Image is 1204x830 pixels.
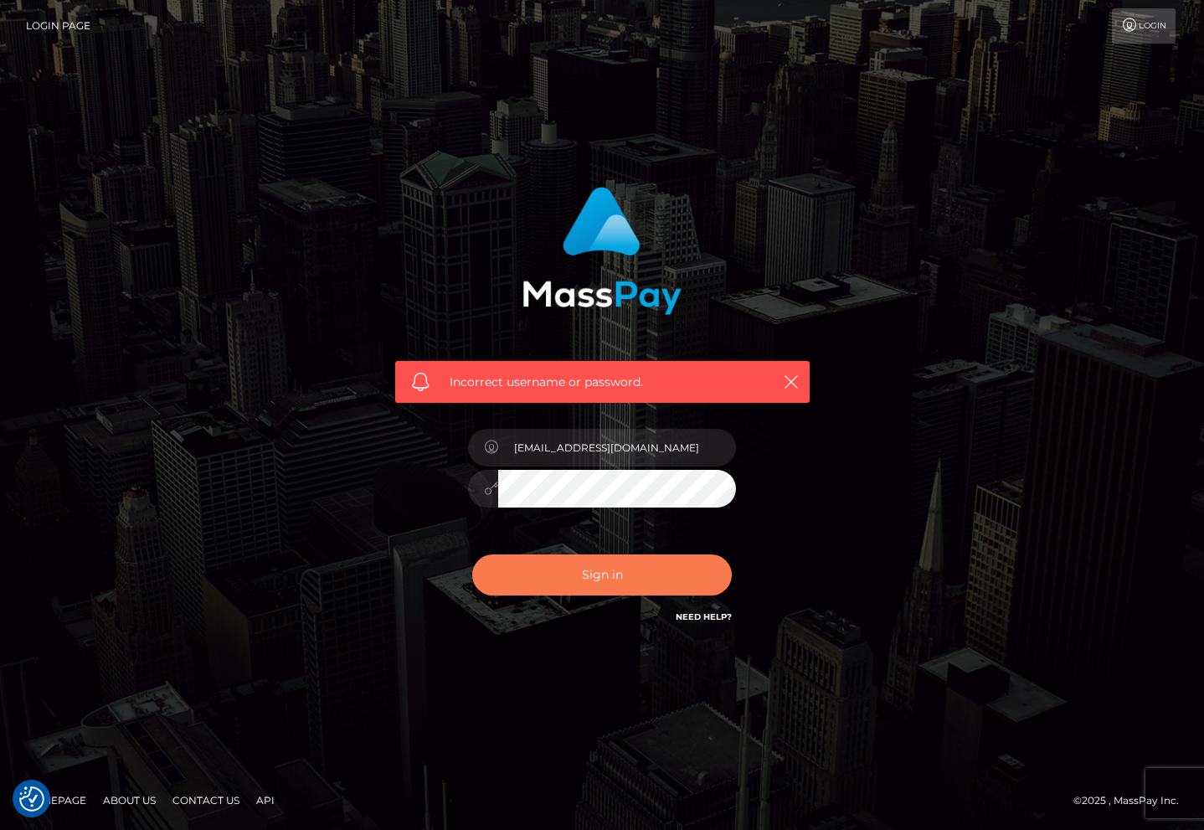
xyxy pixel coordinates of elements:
a: Login [1112,8,1176,44]
span: Incorrect username or password. [450,374,755,391]
a: Homepage [18,787,93,813]
button: Consent Preferences [19,786,44,812]
a: API [250,787,281,813]
input: Username... [498,429,736,467]
img: MassPay Login [522,187,682,315]
a: Need Help? [676,611,732,622]
a: Login Page [26,8,90,44]
div: © 2025 , MassPay Inc. [1073,791,1191,810]
a: Contact Us [166,787,246,813]
button: Sign in [472,554,732,595]
a: About Us [96,787,162,813]
img: Revisit consent button [19,786,44,812]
